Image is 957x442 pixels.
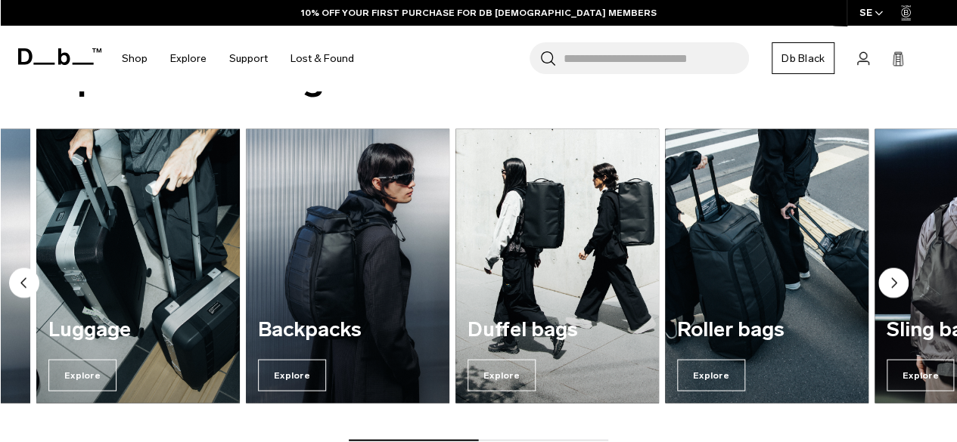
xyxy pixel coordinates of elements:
[291,32,354,85] a: Lost & Found
[887,360,955,391] span: Explore
[677,319,856,342] h3: Roller bags
[468,360,536,391] span: Explore
[665,129,868,403] div: 5 / 7
[246,129,449,403] a: Backpacks Explore
[455,129,659,403] div: 4 / 7
[170,32,207,85] a: Explore
[9,268,39,301] button: Previous slide
[258,319,437,342] h3: Backpacks
[36,129,240,403] a: Luggage Explore
[48,319,228,342] h3: Luggage
[468,319,647,342] h3: Duffel bags
[258,360,326,391] span: Explore
[772,42,834,74] a: Db Black
[122,32,148,85] a: Shop
[246,129,449,403] div: 3 / 7
[110,26,365,91] nav: Main Navigation
[301,6,657,20] a: 10% OFF YOUR FIRST PURCHASE FOR DB [DEMOGRAPHIC_DATA] MEMBERS
[229,32,268,85] a: Support
[48,360,117,391] span: Explore
[455,129,659,403] a: Duffel bags Explore
[878,268,909,301] button: Next slide
[36,129,240,403] div: 2 / 7
[677,360,745,391] span: Explore
[665,129,868,403] a: Roller bags Explore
